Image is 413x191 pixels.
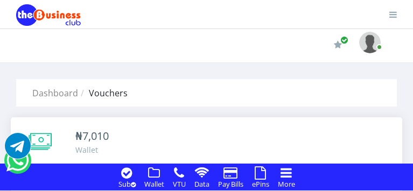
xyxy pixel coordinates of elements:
div: Wallet [75,144,109,155]
img: User [359,32,381,53]
a: Wallet [141,178,167,189]
small: Wallet [144,179,164,189]
a: Chat for support [5,141,31,159]
a: ePins [249,178,272,189]
i: Renew/Upgrade Subscription [334,40,342,49]
small: VTU [173,179,186,189]
img: Logo [16,4,81,26]
a: Chat for support [6,155,29,173]
small: Sub [118,179,136,189]
a: VTU [170,178,189,189]
small: Pay Bills [218,179,243,189]
small: Data [194,179,209,189]
a: Pay Bills [215,178,247,189]
a: ₦7,010 Wallet [11,117,402,171]
div: ₦ [75,128,109,144]
small: More [278,179,295,189]
a: Data [191,178,213,189]
small: ePins [252,179,269,189]
span: Renew/Upgrade Subscription [340,36,348,44]
a: Dashboard [32,87,78,99]
span: 7,010 [82,129,109,143]
a: Sub [115,178,139,189]
li: Vouchers [78,87,128,100]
